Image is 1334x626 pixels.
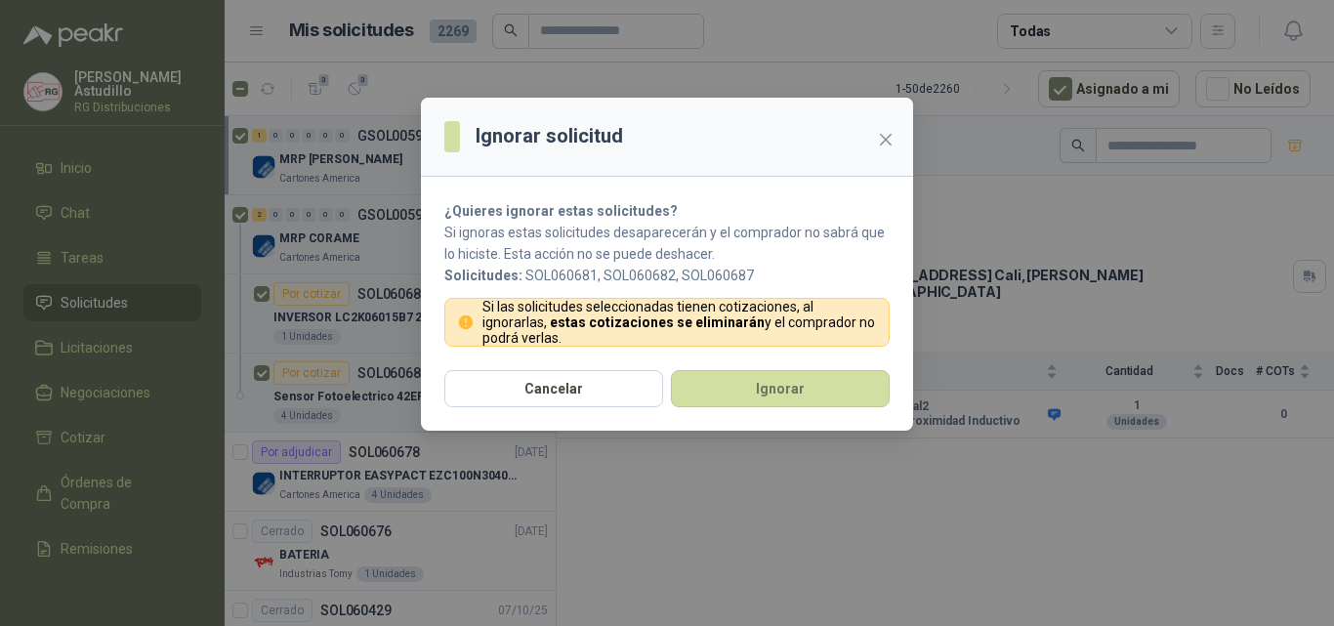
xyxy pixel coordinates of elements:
[482,299,878,346] p: Si las solicitudes seleccionadas tienen cotizaciones, al ignorarlas, y el comprador no podrá verlas.
[671,370,890,407] button: Ignorar
[444,222,890,265] p: Si ignoras estas solicitudes desaparecerán y el comprador no sabrá que lo hiciste. Esta acción no...
[476,121,623,151] h3: Ignorar solicitud
[444,265,890,286] p: SOL060681, SOL060682, SOL060687
[444,203,678,219] strong: ¿Quieres ignorar estas solicitudes?
[444,370,663,407] button: Cancelar
[870,124,901,155] button: Close
[444,268,522,283] b: Solicitudes:
[878,132,894,147] span: close
[550,314,765,330] strong: estas cotizaciones se eliminarán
